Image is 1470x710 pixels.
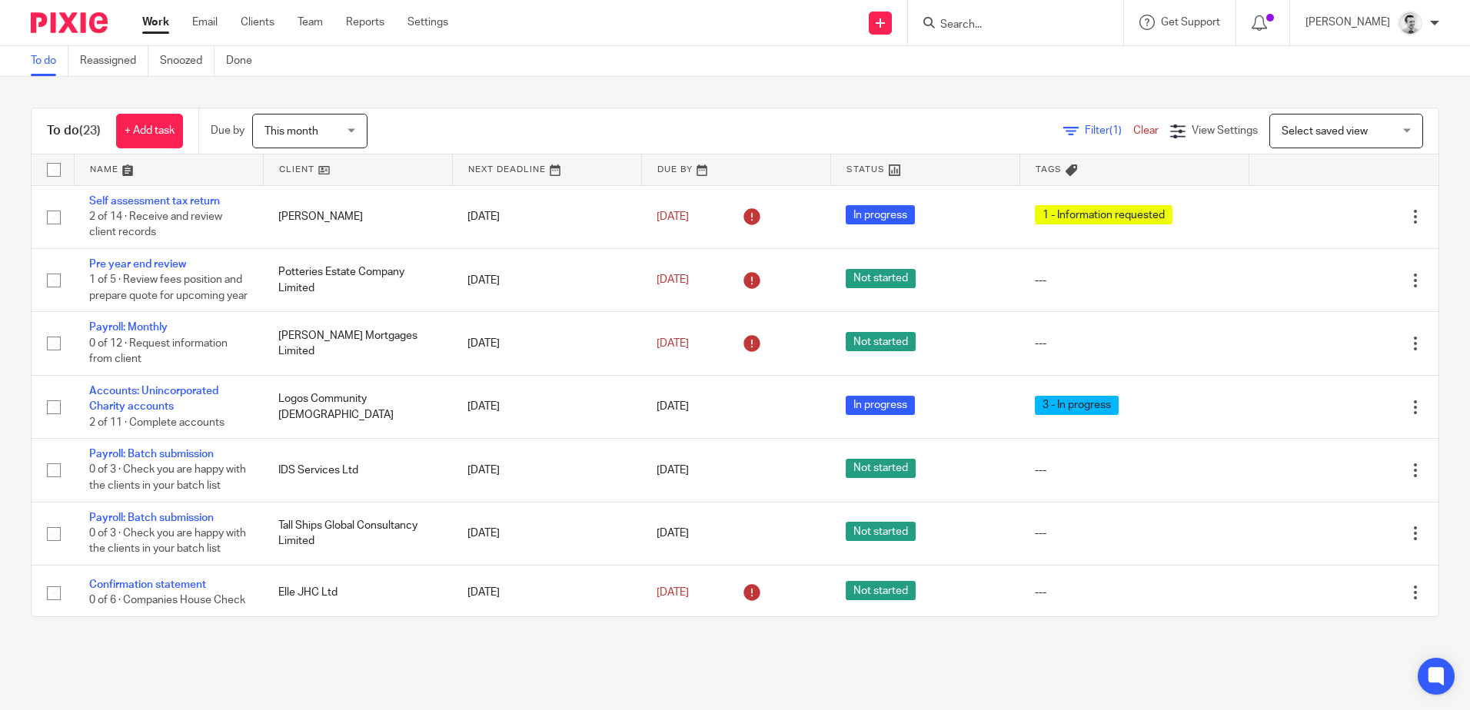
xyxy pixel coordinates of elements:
span: 1 of 5 · Review fees position and prepare quote for upcoming year [89,275,248,302]
td: [DATE] [452,566,641,620]
a: Reports [346,15,384,30]
a: Clear [1133,125,1159,136]
a: Self assessment tax return [89,196,220,207]
td: [DATE] [452,185,641,248]
span: [DATE] [657,275,689,286]
td: Potteries Estate Company Limited [263,248,452,311]
span: Select saved view [1282,126,1368,137]
span: This month [264,126,318,137]
a: Done [226,46,264,76]
a: Settings [407,15,448,30]
td: [DATE] [452,248,641,311]
a: Payroll: Batch submission [89,513,214,523]
a: Email [192,15,218,30]
span: [DATE] [657,465,689,476]
td: [DATE] [452,502,641,565]
a: To do [31,46,68,76]
img: Pixie [31,12,108,33]
span: 0 of 3 · Check you are happy with the clients in your batch list [89,465,246,492]
span: Tags [1036,165,1062,174]
span: View Settings [1192,125,1258,136]
span: Not started [846,269,916,288]
a: + Add task [116,114,183,148]
div: --- [1035,463,1234,478]
span: (1) [1109,125,1122,136]
span: 0 of 12 · Request information from client [89,338,228,365]
span: Not started [846,332,916,351]
div: --- [1035,336,1234,351]
td: Elle JHC Ltd [263,566,452,620]
a: Pre year end review [89,259,186,270]
a: Snoozed [160,46,215,76]
a: Payroll: Monthly [89,322,168,333]
span: Get Support [1161,17,1220,28]
td: Tall Ships Global Consultancy Limited [263,502,452,565]
span: 3 - In progress [1035,396,1119,415]
span: 2 of 14 · Receive and review client records [89,211,222,238]
a: Reassigned [80,46,148,76]
span: Not started [846,522,916,541]
td: [PERSON_NAME] [263,185,452,248]
td: [DATE] [452,375,641,438]
span: (23) [79,124,101,137]
a: Work [142,15,169,30]
p: [PERSON_NAME] [1305,15,1390,30]
span: In progress [846,205,915,224]
span: [DATE] [657,587,689,598]
td: IDS Services Ltd [263,439,452,502]
span: Not started [846,459,916,478]
td: Logos Community [DEMOGRAPHIC_DATA] [263,375,452,438]
a: Team [298,15,323,30]
span: Filter [1085,125,1133,136]
div: --- [1035,585,1234,600]
div: --- [1035,273,1234,288]
div: --- [1035,526,1234,541]
img: Andy_2025.jpg [1398,11,1422,35]
span: 1 - Information requested [1035,205,1172,224]
span: 0 of 6 · Companies House Check [89,595,245,605]
td: [DATE] [452,312,641,375]
a: Clients [241,15,274,30]
span: Not started [846,581,916,600]
span: [DATE] [657,528,689,539]
span: 0 of 3 · Check you are happy with the clients in your batch list [89,528,246,555]
td: [DATE] [452,439,641,502]
h1: To do [47,123,101,139]
span: [DATE] [657,211,689,222]
input: Search [939,18,1077,32]
a: Accounts: Unincorporated Charity accounts [89,386,218,412]
td: [PERSON_NAME] Mortgages Limited [263,312,452,375]
a: Payroll: Batch submission [89,449,214,460]
span: [DATE] [657,338,689,349]
span: In progress [846,396,915,415]
span: [DATE] [657,401,689,412]
span: 2 of 11 · Complete accounts [89,417,224,428]
a: Confirmation statement [89,579,206,590]
p: Due by [211,123,244,138]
